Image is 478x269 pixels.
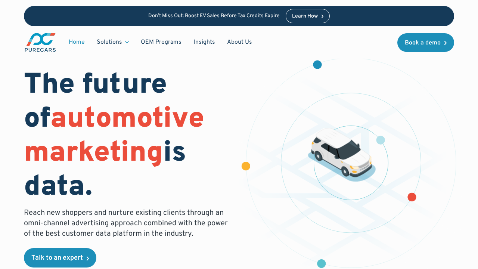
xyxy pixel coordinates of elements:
[221,35,258,49] a: About Us
[187,35,221,49] a: Insights
[24,102,204,171] span: automotive marketing
[292,14,318,19] div: Learn How
[31,255,83,262] div: Talk to an expert
[97,38,122,46] div: Solutions
[148,13,280,19] p: Don’t Miss Out: Boost EV Sales Before Tax Credits Expire
[24,32,57,53] a: main
[135,35,187,49] a: OEM Programs
[405,40,441,46] div: Book a demo
[24,208,230,239] p: Reach new shoppers and nurture existing clients through an omni-channel advertising approach comb...
[308,128,376,182] img: illustration of a vehicle
[24,69,230,205] h1: The future of is data.
[286,9,330,23] a: Learn How
[91,35,135,49] div: Solutions
[63,35,91,49] a: Home
[397,33,454,52] a: Book a demo
[24,248,96,268] a: Talk to an expert
[24,32,57,53] img: purecars logo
